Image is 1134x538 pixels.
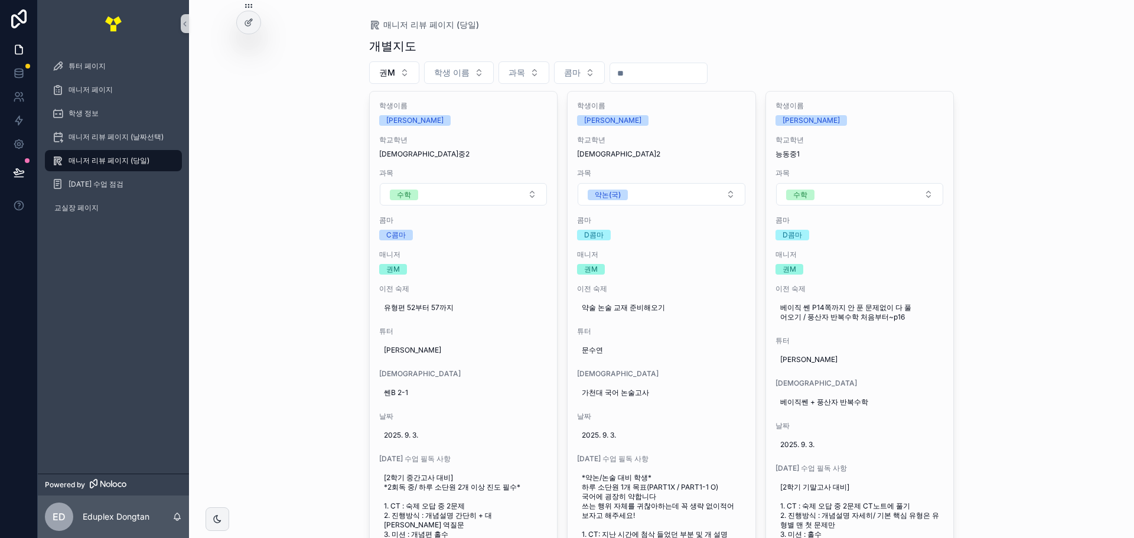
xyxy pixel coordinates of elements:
[83,511,149,523] p: Eduplex Dongtan
[780,303,940,322] span: 베이직 쎈 P14쪽까지 안 푼 문제없이 다 풀어오기 / 풍산자 반복수학 처음부터~p16
[69,180,123,189] span: [DATE] 수업 점검
[584,230,604,240] div: D콤마
[369,19,479,31] a: 매니저 리뷰 페이지 (당일)
[384,345,543,355] span: [PERSON_NAME]
[780,397,940,407] span: 베이직쎈 + 풍산자 반복수학
[384,431,543,440] span: 2025. 9. 3.
[379,168,548,178] span: 과목
[384,388,543,397] span: 쎈B 2-1
[69,132,164,142] span: 매니저 리뷰 페이지 (날짜선택)
[780,440,940,449] span: 2025. 9. 3.
[577,216,746,225] span: 콤마
[386,264,400,275] div: 권M
[577,454,746,464] span: [DATE] 수업 필독 사항
[783,230,802,240] div: D콤마
[775,216,944,225] span: 콤마
[582,388,741,397] span: 가천대 국어 논술고사
[554,61,605,84] button: Select Button
[582,345,741,355] span: 문수연
[45,197,182,219] a: 교실장 페이지
[775,149,944,159] span: 능동중1
[783,115,840,126] div: [PERSON_NAME]
[45,103,182,124] a: 학생 정보
[776,183,944,206] button: Select Button
[379,327,548,336] span: 튜터
[69,109,99,118] span: 학생 정보
[104,14,123,33] img: App logo
[509,67,525,79] span: 과목
[45,56,182,77] a: 튜터 페이지
[45,174,182,195] a: [DATE] 수업 점검
[379,412,548,421] span: 날짜
[45,79,182,100] a: 매니저 페이지
[577,149,746,159] span: [DEMOGRAPHIC_DATA]2
[783,264,796,275] div: 권M
[397,190,411,200] div: 수학
[578,183,745,206] button: Select Button
[775,421,944,431] span: 날짜
[577,369,746,379] span: [DEMOGRAPHIC_DATA]
[577,327,746,336] span: 튜터
[53,510,66,524] span: ED
[45,480,85,490] span: Powered by
[69,156,149,165] span: 매니저 리뷰 페이지 (당일)
[45,126,182,148] a: 매니저 리뷰 페이지 (날짜선택)
[775,464,944,473] span: [DATE] 수업 필독 사항
[45,150,182,171] a: 매니저 리뷰 페이지 (당일)
[780,355,940,364] span: [PERSON_NAME]
[577,250,746,259] span: 매니저
[498,61,549,84] button: Select Button
[582,431,741,440] span: 2025. 9. 3.
[584,264,598,275] div: 권M
[793,190,807,200] div: 수학
[379,216,548,225] span: 콤마
[775,284,944,294] span: 이전 숙제
[69,85,113,94] span: 매니저 페이지
[582,303,741,312] span: 약술 논술 교재 준비해오기
[775,135,944,145] span: 학교학년
[577,135,746,145] span: 학교학년
[577,168,746,178] span: 과목
[424,61,494,84] button: Select Button
[379,149,548,159] span: [DEMOGRAPHIC_DATA]중2
[775,168,944,178] span: 과목
[386,115,444,126] div: [PERSON_NAME]
[38,474,189,495] a: Powered by
[386,230,406,240] div: C콤마
[379,284,548,294] span: 이전 숙제
[383,19,479,31] span: 매니저 리뷰 페이지 (당일)
[564,67,581,79] span: 콤마
[434,67,470,79] span: 학생 이름
[69,61,106,71] span: 튜터 페이지
[379,250,548,259] span: 매니저
[384,303,543,312] span: 유형편 52부터 57까지
[379,454,548,464] span: [DATE] 수업 필독 사항
[775,379,944,388] span: [DEMOGRAPHIC_DATA]
[577,101,746,110] span: 학생이름
[775,336,944,345] span: 튜터
[379,135,548,145] span: 학교학년
[38,47,189,234] div: scrollable content
[379,67,395,79] span: 권M
[595,190,621,200] div: 약논(국)
[380,183,548,206] button: Select Button
[775,101,944,110] span: 학생이름
[369,61,419,84] button: Select Button
[369,38,416,54] h1: 개별지도
[577,284,746,294] span: 이전 숙제
[379,101,548,110] span: 학생이름
[577,412,746,421] span: 날짜
[54,203,99,213] span: 교실장 페이지
[584,115,641,126] div: [PERSON_NAME]
[775,250,944,259] span: 매니저
[379,369,548,379] span: [DEMOGRAPHIC_DATA]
